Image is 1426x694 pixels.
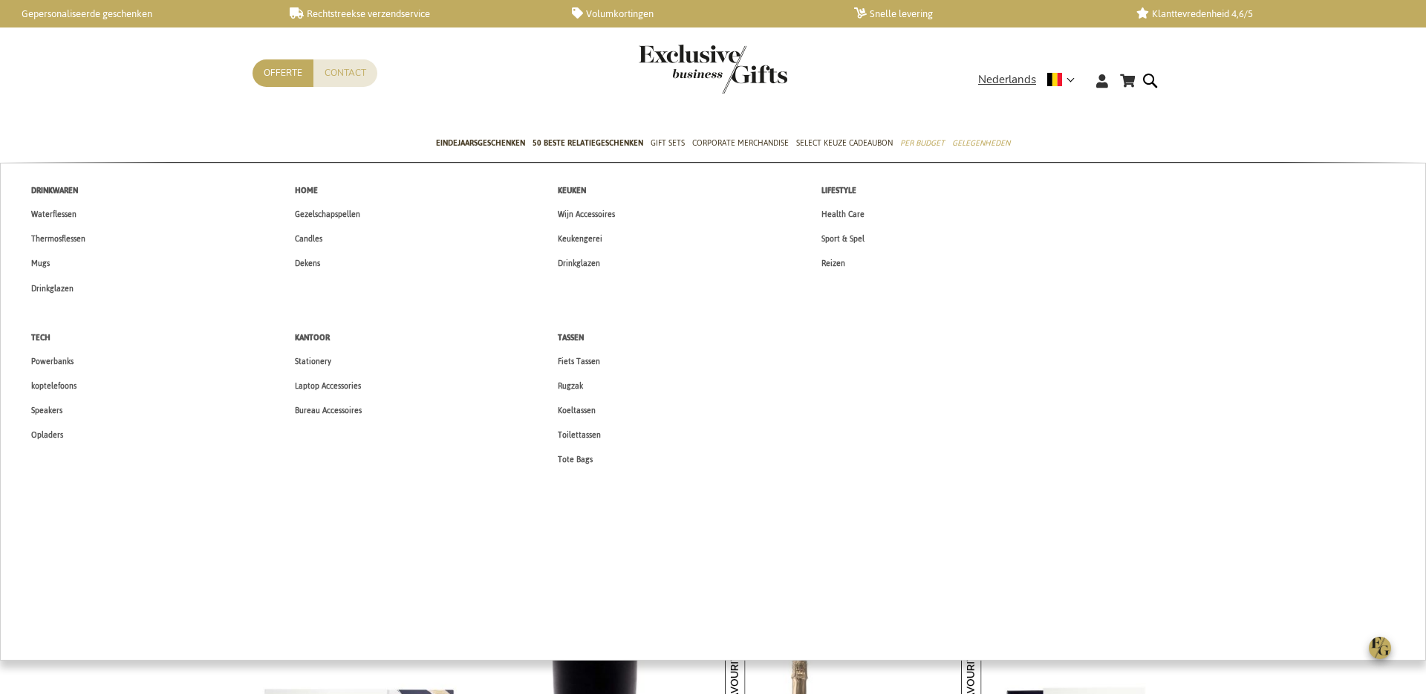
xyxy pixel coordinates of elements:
[558,256,600,271] span: Drinkglazen
[31,403,62,418] span: Speakers
[952,135,1010,151] span: Gelegenheden
[295,231,322,247] span: Candles
[558,330,584,346] span: Tassen
[295,378,361,394] span: Laptop Accessories
[900,135,945,151] span: Per Budget
[692,135,789,151] span: Corporate Merchandise
[558,403,596,418] span: Koeltassen
[558,452,593,467] span: Tote Bags
[821,256,845,271] span: Reizen
[572,7,830,20] a: Volumkortingen
[558,207,615,222] span: Wijn Accessoires
[295,207,360,222] span: Gezelschapspellen
[31,231,85,247] span: Thermosflessen
[639,45,713,94] a: store logo
[31,427,63,443] span: Opladers
[978,71,1036,88] span: Nederlands
[796,135,893,151] span: Select Keuze Cadeaubon
[290,7,548,20] a: Rechtstreekse verzendservice
[295,403,362,418] span: Bureau Accessoires
[295,256,320,271] span: Dekens
[821,231,865,247] span: Sport & Spel
[558,427,601,443] span: Toilettassen
[558,231,602,247] span: Keukengerei
[436,135,525,151] span: Eindejaarsgeschenken
[31,207,76,222] span: Waterflessen
[31,330,51,346] span: Tech
[558,354,600,369] span: Fiets Tassen
[31,354,74,369] span: Powerbanks
[558,378,583,394] span: Rugzak
[821,183,856,198] span: Lifestyle
[295,354,331,369] span: Stationery
[31,378,76,394] span: koptelefoons
[821,207,865,222] span: Health Care
[31,183,78,198] span: Drinkwaren
[978,71,1084,88] div: Nederlands
[313,59,377,87] a: Contact
[7,7,266,20] a: Gepersonaliseerde geschenken
[639,45,787,94] img: Exclusive Business gifts logo
[558,183,586,198] span: Keuken
[253,59,313,87] a: Offerte
[295,183,318,198] span: Home
[854,7,1113,20] a: Snelle levering
[651,135,685,151] span: Gift Sets
[1136,7,1395,20] a: Klanttevredenheid 4,6/5
[31,281,74,296] span: Drinkglazen
[31,256,50,271] span: Mugs
[295,330,330,346] span: Kantoor
[533,135,643,151] span: 50 beste relatiegeschenken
